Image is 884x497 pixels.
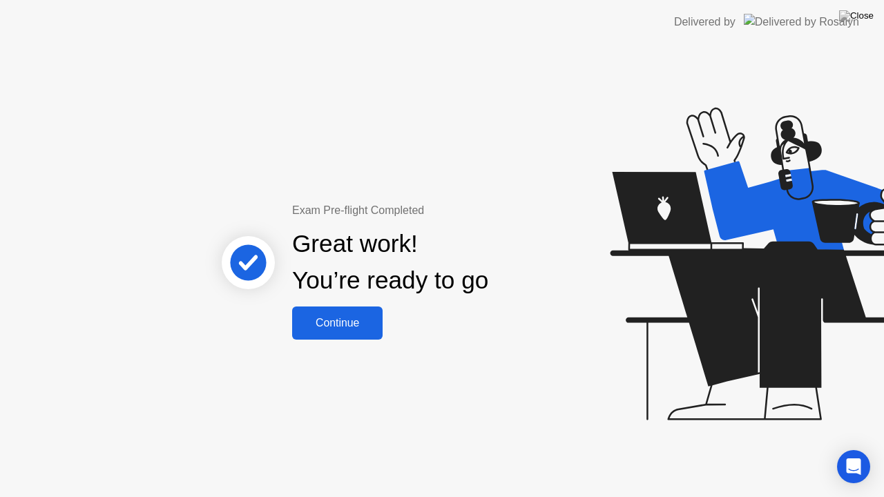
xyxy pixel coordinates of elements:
div: Great work! You’re ready to go [292,226,488,299]
div: Continue [296,317,378,329]
div: Exam Pre-flight Completed [292,202,577,219]
img: Close [839,10,874,21]
div: Open Intercom Messenger [837,450,870,483]
button: Continue [292,306,383,340]
img: Delivered by Rosalyn [744,14,859,30]
div: Delivered by [674,14,736,30]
